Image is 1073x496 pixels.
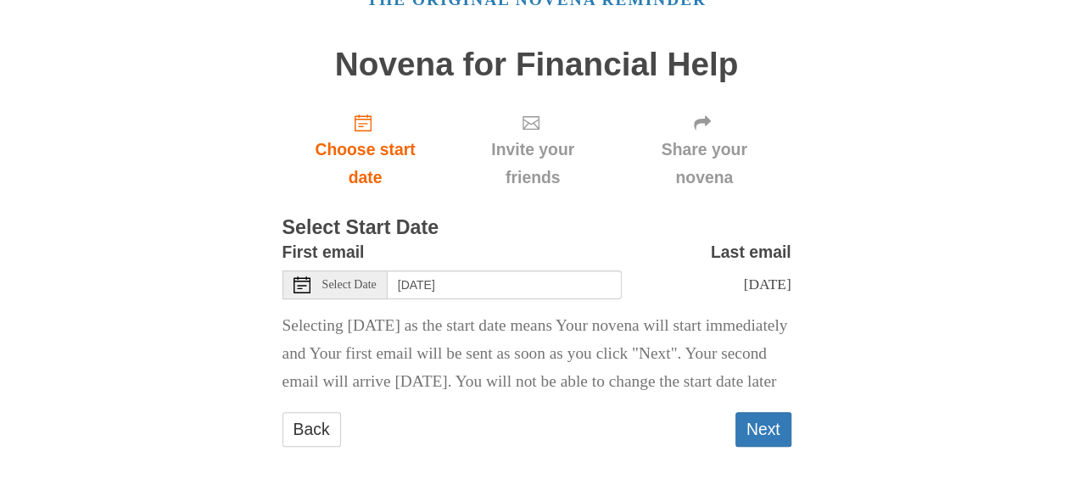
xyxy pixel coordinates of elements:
[634,136,774,192] span: Share your novena
[618,99,791,200] div: Click "Next" to confirm your start date first.
[282,312,791,396] p: Selecting [DATE] as the start date means Your novena will start immediately and Your first email ...
[282,217,791,239] h3: Select Start Date
[388,270,622,299] input: Use the arrow keys to pick a date
[299,136,432,192] span: Choose start date
[282,238,365,266] label: First email
[282,412,341,447] a: Back
[322,279,377,291] span: Select Date
[282,99,449,200] a: Choose start date
[282,47,791,83] h1: Novena for Financial Help
[711,238,791,266] label: Last email
[743,276,791,293] span: [DATE]
[448,99,617,200] div: Click "Next" to confirm your start date first.
[465,136,600,192] span: Invite your friends
[735,412,791,447] button: Next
